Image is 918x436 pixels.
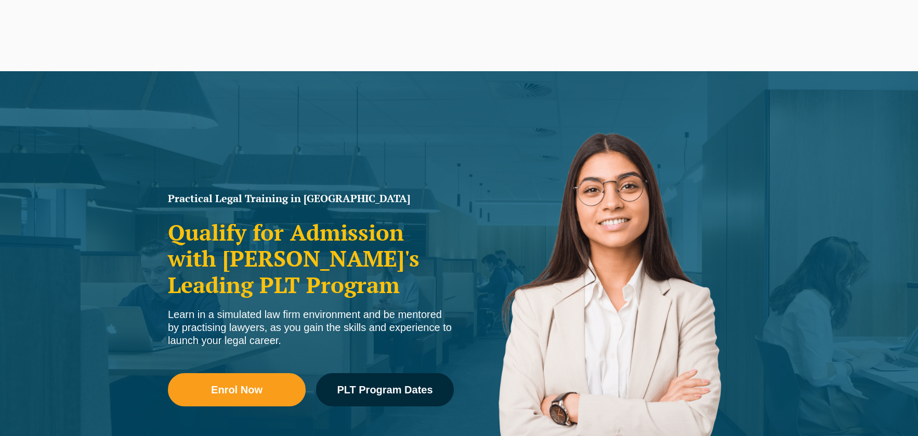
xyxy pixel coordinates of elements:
span: PLT Program Dates [337,385,432,395]
h2: Qualify for Admission with [PERSON_NAME]'s Leading PLT Program [168,219,454,298]
h1: Practical Legal Training in [GEOGRAPHIC_DATA] [168,193,454,204]
div: Learn in a simulated law firm environment and be mentored by practising lawyers, as you gain the ... [168,308,454,347]
span: Enrol Now [211,385,263,395]
a: PLT Program Dates [316,373,454,406]
a: Enrol Now [168,373,306,406]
